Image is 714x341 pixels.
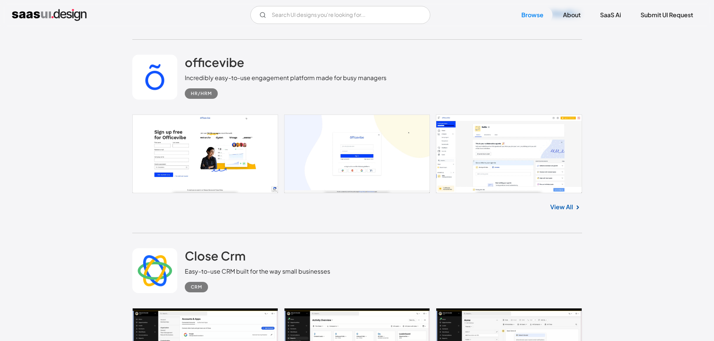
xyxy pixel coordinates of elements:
h2: Close Crm [185,248,245,263]
div: HR/HRM [191,89,212,98]
a: officevibe [185,55,244,73]
div: Easy-to-use CRM built for the way small businesses [185,267,330,276]
h2: officevibe [185,55,244,70]
a: Browse [512,7,552,23]
a: Submit UI Request [632,7,702,23]
a: Close Crm [185,248,245,267]
a: View All [550,203,573,211]
input: Search UI designs you're looking for... [250,6,430,24]
div: CRM [191,283,202,292]
a: About [554,7,590,23]
a: SaaS Ai [591,7,630,23]
div: Incredibly easy-to-use engagement platform made for busy managers [185,73,386,82]
form: Email Form [250,6,430,24]
a: home [12,9,87,21]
